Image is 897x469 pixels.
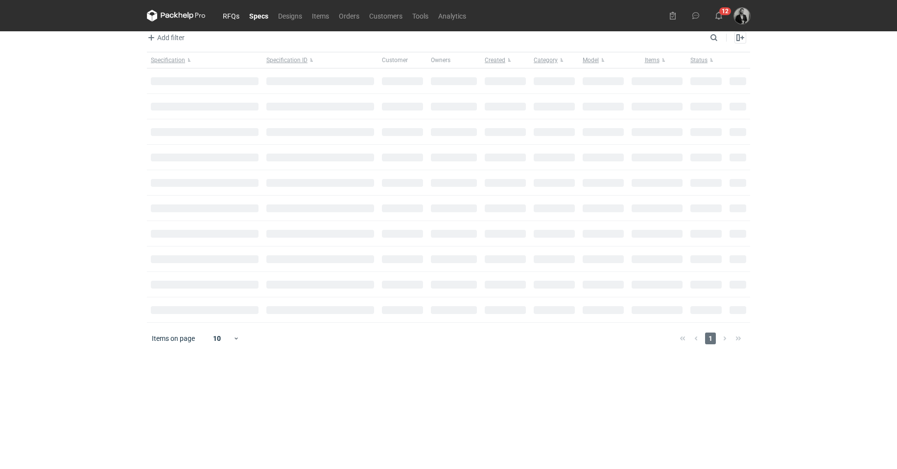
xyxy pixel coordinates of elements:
[583,56,599,64] span: Model
[407,10,433,22] a: Tools
[218,10,244,22] a: RFQs
[266,56,307,64] span: Specification ID
[145,32,185,44] button: Add filter
[485,56,505,64] span: Created
[201,332,233,345] div: 10
[708,32,739,44] input: Search
[364,10,407,22] a: Customers
[645,56,660,64] span: Items
[734,8,750,24] img: Dragan Čivčić
[152,334,195,343] span: Items on page
[686,52,726,68] button: Status
[147,52,262,68] button: Specification
[711,8,727,23] button: 12
[334,10,364,22] a: Orders
[705,333,716,344] span: 1
[579,52,628,68] button: Model
[530,52,579,68] button: Category
[481,52,530,68] button: Created
[534,56,558,64] span: Category
[262,52,378,68] button: Specification ID
[433,10,471,22] a: Analytics
[431,56,450,64] span: Owners
[151,56,185,64] span: Specification
[690,56,708,64] span: Status
[307,10,334,22] a: Items
[382,56,408,64] span: Customer
[273,10,307,22] a: Designs
[244,10,273,22] a: Specs
[628,52,686,68] button: Items
[147,10,206,22] svg: Packhelp Pro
